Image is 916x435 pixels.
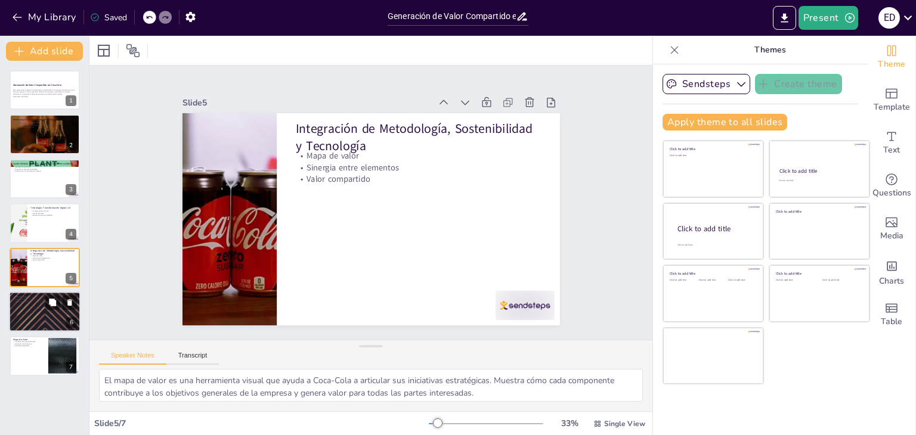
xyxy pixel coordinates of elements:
div: 3 [10,159,80,198]
p: Alineación de iniciativas [13,343,45,345]
button: My Library [9,8,81,27]
textarea: El mapa de valor es una herramienta visual que ayuda a Coca-Cola a articular sus iniciativas estr... [99,369,643,402]
div: Add ready made slides [868,79,915,122]
button: Present [799,6,858,30]
button: Duplicate Slide [45,295,60,309]
span: Media [880,229,903,243]
div: Click to add text [728,279,755,282]
div: 7 [10,336,80,375]
div: 4 [10,203,80,243]
p: Blockchain para trazabilidad [30,215,76,217]
p: Integración de Metodología, Sostenibilidad y Tecnología [30,249,76,256]
p: Mapa de valor [30,254,76,257]
p: Mapa de Valor [13,338,45,341]
span: Single View [604,419,645,428]
div: Click to add title [779,167,859,175]
span: Theme [878,58,905,71]
div: 5 [10,248,80,287]
div: Add images, graphics, shapes or video [868,207,915,250]
div: 5 [66,273,76,284]
p: Integración de Metodología, Sostenibilidad y Tecnología [329,93,559,246]
div: Change the overall theme [868,36,915,79]
div: 2 [10,114,80,154]
div: Click to add title [670,147,755,151]
div: Click to add title [776,209,861,213]
div: 2 [66,140,76,151]
p: Generated with [URL] [13,95,76,98]
button: Sendsteps [663,74,750,94]
div: Layout [94,41,113,60]
div: Saved [90,12,127,23]
div: Click to add title [776,271,861,276]
input: Insert title [388,8,516,25]
div: Click to add text [670,154,755,157]
div: E D [878,7,900,29]
div: 6 [9,291,81,332]
p: Sinergia entre elementos [320,129,539,262]
span: Template [874,101,910,114]
div: Click to add body [677,244,753,247]
span: Questions [872,187,911,200]
div: 6 [66,317,77,328]
p: Conexión de ejes estratégicos [13,341,45,343]
strong: Generación de Valor Compartido en Coca-Cola [13,83,61,86]
p: Tecnología: Transformación digital 4.0 [30,206,76,210]
div: Click to add title [670,271,755,276]
div: Click to add text [779,179,858,182]
div: 33 % [555,418,584,429]
p: Valor compartido [30,259,76,261]
p: Comparativo Gráfico de Indicadores [13,293,77,297]
p: Optimización de la huella de carbono [13,170,76,173]
p: Impacto en la eficiencia [13,300,77,303]
button: Speaker Notes [99,352,166,365]
div: 1 [66,95,76,106]
p: Migración a energías renovables [13,168,76,170]
div: 1 [10,70,80,110]
span: Charts [879,275,904,288]
p: Metodología: Gestión basada en SCOR + Lean Six Sigma [13,117,76,121]
div: 7 [66,362,76,372]
div: Add charts and graphs [868,250,915,293]
button: E D [878,6,900,30]
div: Add a table [868,293,915,336]
p: Sistema de mejora continua [13,126,76,128]
button: Apply theme to all slides [663,114,787,130]
span: Position [126,44,140,58]
p: Sostenibilidad: Economía circular + Energías renovables [13,162,76,166]
p: Beneficios esperados [13,345,45,347]
p: Indicadores clave [13,296,77,299]
div: Get real-time input from your audience [868,164,915,207]
p: Valor compartido [314,139,533,272]
div: Click to add text [776,279,813,282]
span: Text [883,144,900,157]
div: 4 [66,229,76,240]
p: Mejora de procesos mediante SCOR [13,122,76,124]
div: Click to add text [822,279,860,282]
p: Mapa de valor [326,119,544,252]
div: Click to add text [670,279,697,282]
button: Export to PowerPoint [773,6,796,30]
span: Table [881,315,902,328]
div: Click to add text [699,279,726,282]
p: Reciclaje de empaques [13,166,76,168]
button: Add slide [6,42,83,61]
p: Uso de Big Data [30,212,76,215]
button: Create theme [755,74,842,94]
p: Sinergia entre elementos [30,257,76,259]
button: Transcript [166,352,219,365]
p: Implementación de IoT [30,210,76,213]
p: Eliminación de desperdicios con Lean Six Sigma [13,123,76,126]
button: Delete Slide [63,295,77,309]
div: 3 [66,184,76,195]
div: Slide 5 [255,17,475,151]
p: Mejora continua [13,299,77,301]
div: Add text boxes [868,122,915,164]
p: Themes [684,36,856,64]
p: Esta presentación explora la metodología, sostenibilidad y tecnología utilizada por Coca-Cola par... [13,89,76,95]
div: Click to add title [677,224,754,234]
div: Slide 5 / 7 [94,418,429,429]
